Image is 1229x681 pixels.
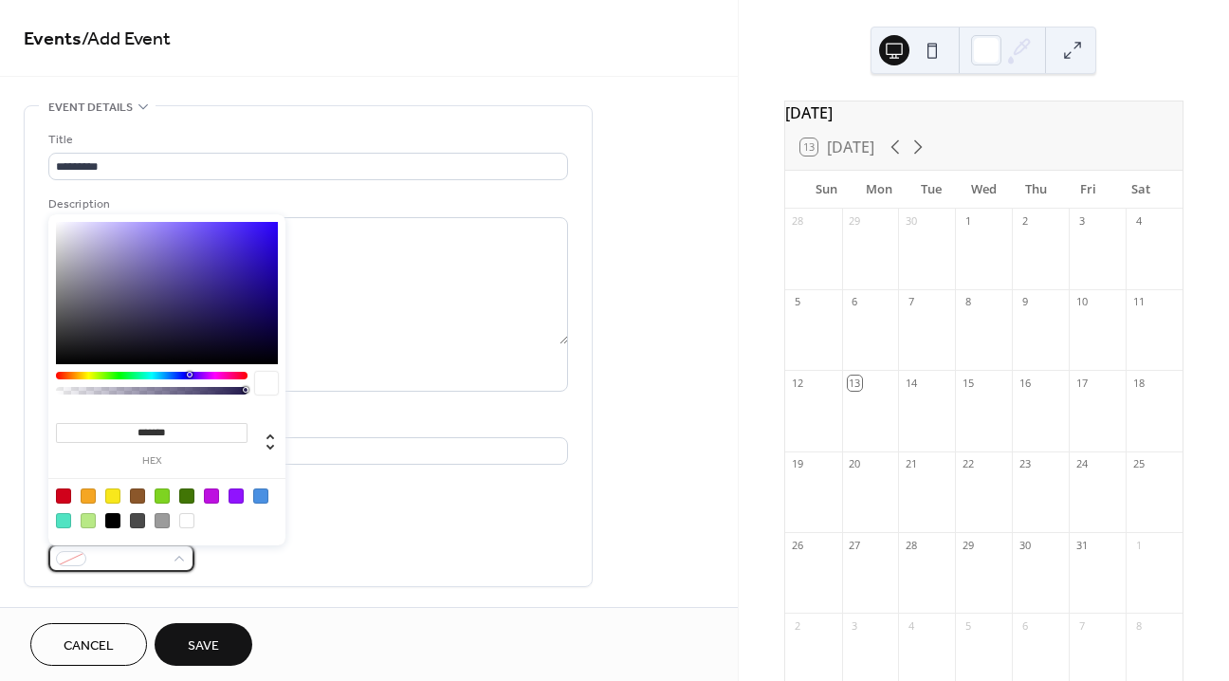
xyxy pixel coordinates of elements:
div: #9013FE [229,488,244,504]
div: 4 [904,618,918,633]
div: 28 [904,538,918,552]
div: #BD10E0 [204,488,219,504]
div: 12 [791,376,805,390]
div: #D0021B [56,488,71,504]
div: 20 [848,457,862,471]
div: Sat [1115,171,1167,209]
div: #F5A623 [81,488,96,504]
div: 21 [904,457,918,471]
div: 2 [1018,214,1032,229]
div: 15 [961,376,975,390]
div: 7 [1074,618,1089,633]
div: #F8E71C [105,488,120,504]
div: 18 [1131,376,1146,390]
div: 8 [961,295,975,309]
span: Save [188,636,219,656]
div: #FFFFFF [179,513,194,528]
div: 7 [904,295,918,309]
div: 25 [1131,457,1146,471]
button: Save [155,623,252,666]
div: 26 [791,538,805,552]
span: Cancel [64,636,114,656]
div: #4A4A4A [130,513,145,528]
div: 29 [848,214,862,229]
div: 16 [1018,376,1032,390]
div: 5 [961,618,975,633]
span: / Add Event [82,21,171,58]
div: 3 [848,618,862,633]
div: 1 [961,214,975,229]
div: Title [48,130,564,150]
div: Thu [1010,171,1062,209]
span: Event details [48,98,133,118]
div: 1 [1131,538,1146,552]
div: 4 [1131,214,1146,229]
div: 11 [1131,295,1146,309]
div: 27 [848,538,862,552]
div: #4A90E2 [253,488,268,504]
div: 31 [1074,538,1089,552]
div: #8B572A [130,488,145,504]
label: hex [56,456,248,467]
div: Tue [905,171,957,209]
div: Description [48,194,564,214]
div: 2 [791,618,805,633]
div: 23 [1018,457,1032,471]
div: #B8E986 [81,513,96,528]
div: 5 [791,295,805,309]
div: 10 [1074,295,1089,309]
div: #417505 [179,488,194,504]
div: Mon [853,171,905,209]
div: Wed [958,171,1010,209]
div: Sun [800,171,853,209]
div: #7ED321 [155,488,170,504]
div: 13 [848,376,862,390]
div: 28 [791,214,805,229]
div: 9 [1018,295,1032,309]
div: #000000 [105,513,120,528]
button: Cancel [30,623,147,666]
div: #50E3C2 [56,513,71,528]
div: 29 [961,538,975,552]
div: #9B9B9B [155,513,170,528]
a: Events [24,21,82,58]
div: 6 [848,295,862,309]
div: 6 [1018,618,1032,633]
div: 3 [1074,214,1089,229]
div: 24 [1074,457,1089,471]
div: [DATE] [785,101,1183,124]
div: 19 [791,457,805,471]
div: 14 [904,376,918,390]
div: 22 [961,457,975,471]
div: 30 [904,214,918,229]
div: Location [48,414,564,434]
div: 17 [1074,376,1089,390]
div: Fri [1062,171,1114,209]
div: 30 [1018,538,1032,552]
div: 8 [1131,618,1146,633]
